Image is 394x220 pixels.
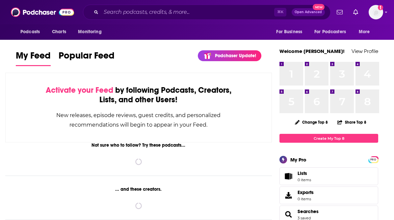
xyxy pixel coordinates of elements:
[298,189,314,195] span: Exports
[352,48,378,54] a: View Profile
[59,50,115,65] span: Popular Feed
[78,27,101,37] span: Monitoring
[354,26,378,38] button: open menu
[298,170,307,176] span: Lists
[369,5,383,19] img: User Profile
[39,110,239,130] div: New releases, episode reviews, guest credits, and personalized recommendations will begin to appe...
[351,7,361,18] a: Show notifications dropdown
[16,50,51,66] a: My Feed
[272,26,310,38] button: open menu
[11,6,74,18] img: Podchaser - Follow, Share and Rate Podcasts
[313,4,325,10] span: New
[369,5,383,19] span: Logged in as sophiak
[310,26,355,38] button: open menu
[5,186,272,192] div: ... and these creators.
[295,11,322,14] span: Open Advanced
[274,8,286,16] span: ⌘ K
[298,170,311,176] span: Lists
[279,167,378,185] a: Lists
[369,157,377,162] a: PRO
[369,5,383,19] button: Show profile menu
[290,157,306,163] div: My Pro
[20,27,40,37] span: Podcasts
[279,48,345,54] a: Welcome [PERSON_NAME]!
[279,134,378,143] a: Create My Top 8
[59,50,115,66] a: Popular Feed
[291,118,332,126] button: Change Top 8
[282,210,295,219] a: Searches
[359,27,370,37] span: More
[314,27,346,37] span: For Podcasters
[101,7,274,17] input: Search podcasts, credits, & more...
[16,26,48,38] button: open menu
[5,142,272,148] div: Not sure who to follow? Try these podcasts...
[279,186,378,204] a: Exports
[39,86,239,105] div: by following Podcasts, Creators, Lists, and other Users!
[276,27,302,37] span: For Business
[52,27,66,37] span: Charts
[282,172,295,181] span: Lists
[378,5,383,10] svg: Add a profile image
[298,208,319,214] a: Searches
[83,5,330,20] div: Search podcasts, credits, & more...
[334,7,345,18] a: Show notifications dropdown
[282,191,295,200] span: Exports
[298,178,311,182] span: 0 items
[292,8,325,16] button: Open AdvancedNew
[215,53,256,59] p: Podchaser Update!
[298,197,314,201] span: 0 items
[48,26,70,38] a: Charts
[16,50,51,65] span: My Feed
[73,26,110,38] button: open menu
[337,116,367,129] button: Share Top 8
[46,85,113,95] span: Activate your Feed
